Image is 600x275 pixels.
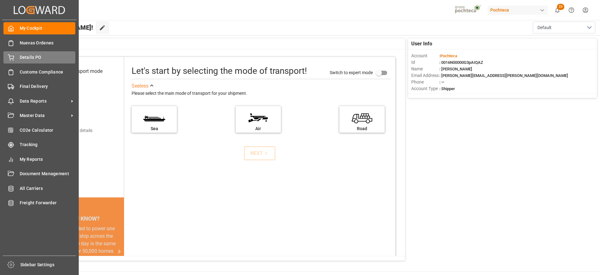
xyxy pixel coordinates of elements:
span: : — [439,80,444,84]
button: show 23 new notifications [550,3,564,17]
span: Document Management [20,171,76,177]
span: Details PO [20,54,76,61]
div: Pochteca [488,6,548,15]
a: Customs Compliance [3,66,75,78]
button: open menu [533,22,595,33]
span: : [PERSON_NAME] [439,67,472,71]
a: Tracking [3,139,75,151]
span: Data Reports [20,98,69,104]
a: Final Delivery [3,80,75,93]
span: All Carriers [20,185,76,192]
div: DID YOU KNOW? [34,212,124,225]
span: Account [411,53,439,59]
div: Road [342,125,382,132]
span: User Info [411,40,432,48]
span: : 0016N00000G3pAIQAZ [439,60,483,65]
span: : Shipper [439,86,455,91]
span: Email Address [411,72,439,79]
a: My Cockpit [3,22,75,34]
span: Default [537,24,552,31]
span: Nuevas Ordenes [20,40,76,46]
div: NEXT [250,150,269,157]
span: Id [411,59,439,66]
span: : [439,53,457,58]
a: Freight Forwarder [3,197,75,209]
a: CO2e Calculator [3,124,75,136]
span: Name [411,66,439,72]
span: Hello [PERSON_NAME]! [26,22,93,33]
span: Freight Forwarder [20,200,76,206]
span: Sidebar Settings [20,262,76,268]
div: Sea [135,125,174,132]
span: Switch to expert mode [330,70,373,75]
div: Let's start by selecting the mode of transport! [132,64,307,78]
div: See less [132,82,148,90]
a: Nuevas Ordenes [3,37,75,49]
div: The energy needed to power one large container ship across the ocean in a single day is the same ... [41,225,117,270]
a: Document Management [3,168,75,180]
a: All Carriers [3,182,75,194]
span: My Reports [20,156,76,163]
button: Help Center [564,3,578,17]
img: pochtecaImg.jpg_1689854062.jpg [453,5,484,16]
span: CO2e Calculator [20,127,76,134]
span: : [PERSON_NAME][EMAIL_ADDRESS][PERSON_NAME][DOMAIN_NAME] [439,73,568,78]
span: Phone [411,79,439,85]
div: Air [239,125,278,132]
button: NEXT [244,146,275,160]
span: Pochteca [440,53,457,58]
span: Final Delivery [20,83,76,90]
span: Tracking [20,141,76,148]
span: My Cockpit [20,25,76,32]
a: My Reports [3,153,75,165]
a: Details PO [3,51,75,64]
button: Pochteca [488,4,550,16]
span: Master Data [20,112,69,119]
span: 23 [557,4,564,10]
div: Please select the main mode of transport for your shipment. [132,90,391,97]
span: Account Type [411,85,439,92]
span: Customs Compliance [20,69,76,75]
